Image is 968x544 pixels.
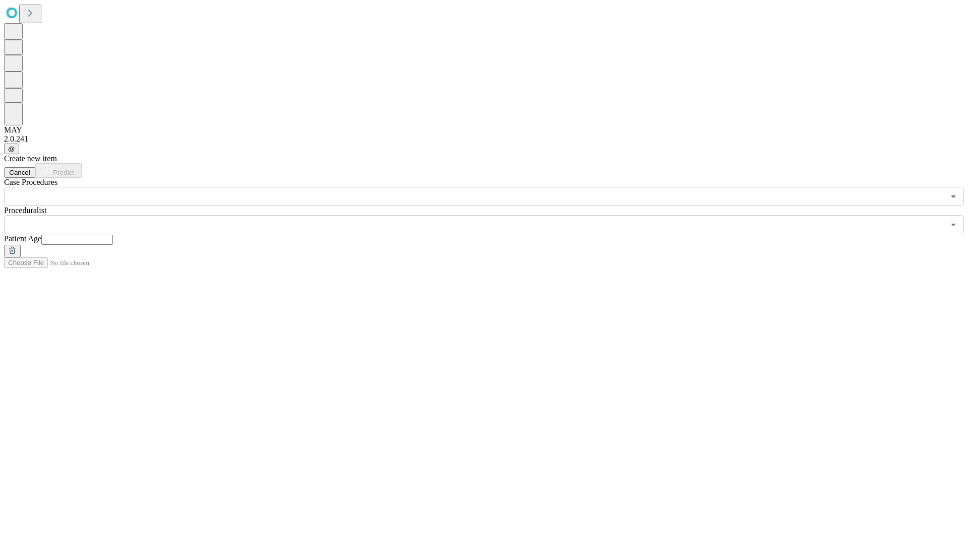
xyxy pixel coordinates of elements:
[4,144,19,154] button: @
[946,218,960,232] button: Open
[35,163,82,178] button: Predict
[4,154,57,163] span: Create new item
[4,167,35,178] button: Cancel
[4,125,964,134] div: MAY
[53,169,74,176] span: Predict
[8,145,15,153] span: @
[4,134,964,144] div: 2.0.241
[9,169,30,176] span: Cancel
[4,178,57,186] span: Scheduled Procedure
[946,189,960,203] button: Open
[4,234,41,243] span: Patient Age
[4,206,46,215] span: Proceduralist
